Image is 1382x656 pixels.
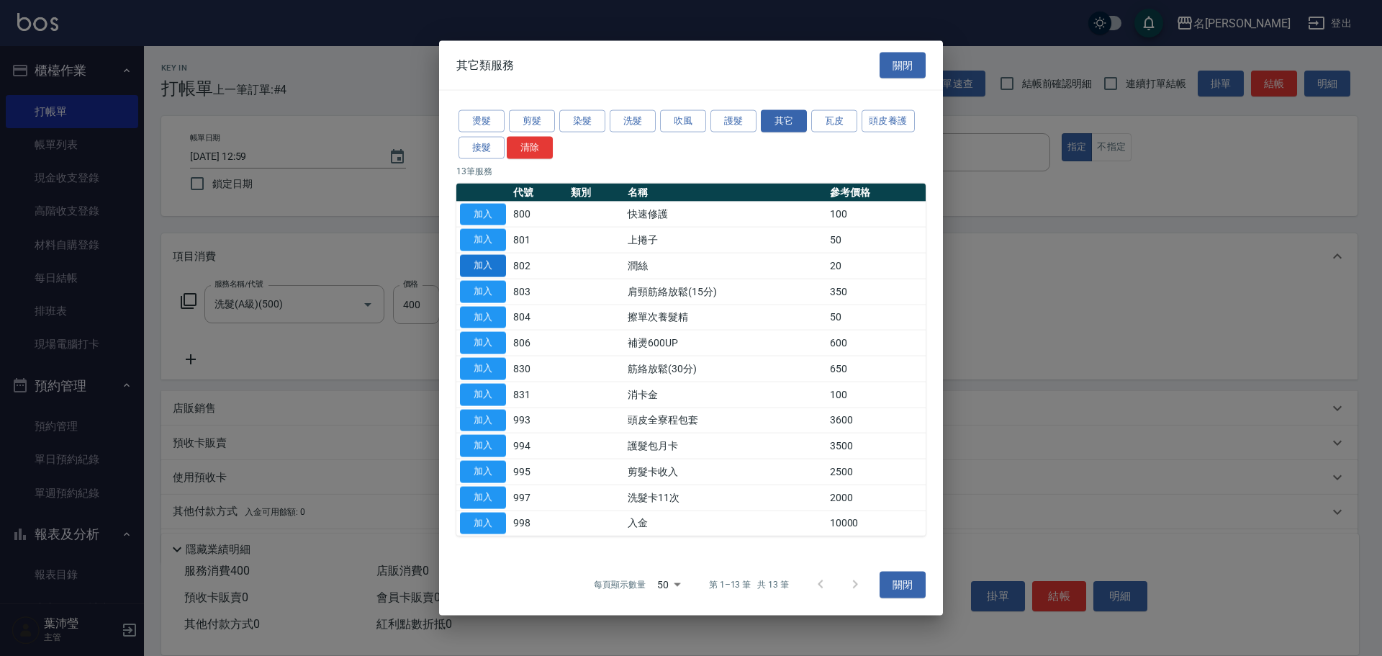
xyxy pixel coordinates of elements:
[510,183,567,202] th: 代號
[510,330,567,356] td: 806
[559,110,605,132] button: 染髮
[624,227,826,253] td: 上捲子
[660,110,706,132] button: 吹風
[510,408,567,433] td: 993
[862,110,915,132] button: 頭皮養護
[826,408,926,433] td: 3600
[811,110,857,132] button: 瓦皮
[624,408,826,433] td: 頭皮全寮程包套
[460,280,506,302] button: 加入
[460,512,506,534] button: 加入
[459,136,505,158] button: 接髮
[510,433,567,459] td: 994
[460,383,506,405] button: 加入
[624,485,826,511] td: 洗髮卡11次
[826,382,926,408] td: 100
[510,382,567,408] td: 831
[826,330,926,356] td: 600
[826,305,926,331] td: 50
[460,358,506,380] button: 加入
[610,110,656,132] button: 洗髮
[510,253,567,279] td: 802
[460,255,506,277] button: 加入
[826,511,926,536] td: 10000
[624,279,826,305] td: 肩頸筋絡放鬆(15分)
[567,183,625,202] th: 類別
[459,110,505,132] button: 燙髮
[761,110,807,132] button: 其它
[826,279,926,305] td: 350
[510,305,567,331] td: 804
[826,356,926,382] td: 650
[880,52,926,78] button: 關閉
[460,332,506,354] button: 加入
[826,202,926,228] td: 100
[710,110,757,132] button: 護髮
[826,433,926,459] td: 3500
[510,459,567,485] td: 995
[651,565,686,604] div: 50
[507,136,553,158] button: 清除
[709,578,789,591] p: 第 1–13 筆 共 13 筆
[510,202,567,228] td: 800
[460,435,506,457] button: 加入
[460,486,506,508] button: 加入
[826,183,926,202] th: 參考價格
[624,202,826,228] td: 快速修護
[624,356,826,382] td: 筋絡放鬆(30分)
[624,305,826,331] td: 擦單次養髮精
[510,356,567,382] td: 830
[510,485,567,511] td: 997
[460,461,506,483] button: 加入
[456,164,926,177] p: 13 筆服務
[509,110,555,132] button: 剪髮
[510,511,567,536] td: 998
[594,578,646,591] p: 每頁顯示數量
[510,279,567,305] td: 803
[826,485,926,511] td: 2000
[460,306,506,328] button: 加入
[624,433,826,459] td: 護髮包月卡
[826,459,926,485] td: 2500
[460,409,506,431] button: 加入
[880,572,926,598] button: 關閉
[624,330,826,356] td: 補燙600UP
[624,253,826,279] td: 潤絲
[624,382,826,408] td: 消卡金
[624,183,826,202] th: 名稱
[460,203,506,225] button: 加入
[624,459,826,485] td: 剪髮卡收入
[826,227,926,253] td: 50
[510,227,567,253] td: 801
[624,511,826,536] td: 入金
[826,253,926,279] td: 20
[456,58,514,72] span: 其它類服務
[460,229,506,251] button: 加入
